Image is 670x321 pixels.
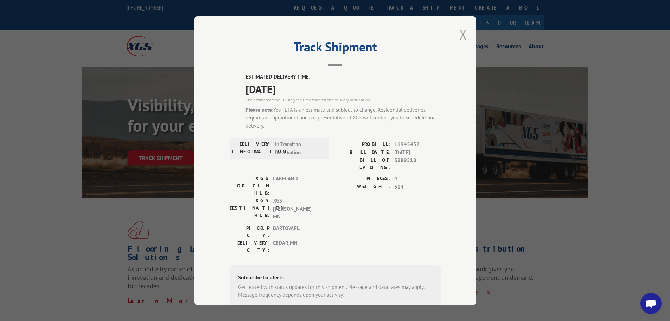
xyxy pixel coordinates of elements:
span: [DATE] [245,81,441,97]
span: 514 [394,183,441,191]
button: Close modal [459,25,467,44]
label: XGS ORIGIN HUB: [230,175,269,197]
label: DELIVERY INFORMATION: [232,141,272,156]
strong: Please note: [245,106,273,113]
label: BILL OF LADING: [335,156,391,171]
label: PIECES: [335,175,391,183]
label: DELIVERY CITY: [230,239,269,254]
span: 4 [394,175,441,183]
span: CEDAR , MN [273,239,320,254]
span: [DATE] [394,148,441,156]
label: PROBILL: [335,141,391,149]
span: In Transit to Destination [275,141,323,156]
span: 16945452 [394,141,441,149]
div: Open chat [640,293,662,314]
span: 3889518 [394,156,441,171]
label: XGS DESTINATION HUB: [230,197,269,221]
h2: Track Shipment [230,42,441,55]
label: WEIGHT: [335,183,391,191]
span: BARTOW , FL [273,224,320,239]
div: The estimated time is using the time zone for the delivery destination. [245,97,441,103]
div: Your ETA is an estimate and subject to change. Residential deliveries require an appointment and ... [245,106,441,130]
div: Get texted with status updates for this shipment. Message and data rates may apply. Message frequ... [238,283,432,299]
span: XGS [PERSON_NAME] MN [273,197,320,221]
span: LAKELAND [273,175,320,197]
label: ESTIMATED DELIVERY TIME: [245,73,441,81]
div: Subscribe to alerts [238,273,432,283]
label: BILL DATE: [335,148,391,156]
label: PICKUP CITY: [230,224,269,239]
